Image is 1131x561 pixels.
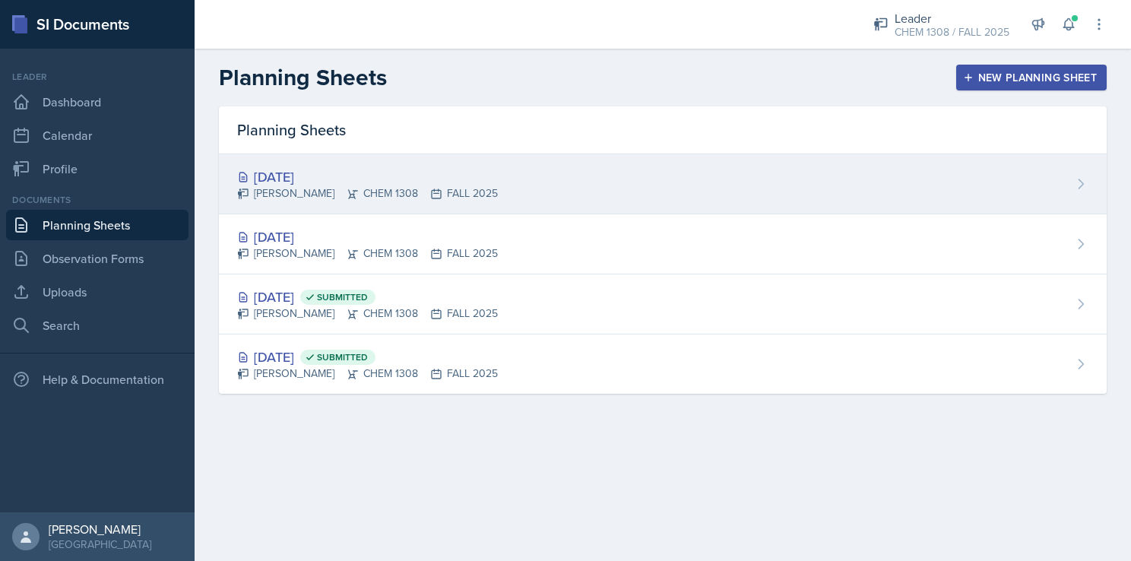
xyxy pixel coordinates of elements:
[956,65,1107,90] button: New Planning Sheet
[6,120,188,151] a: Calendar
[6,154,188,184] a: Profile
[6,87,188,117] a: Dashboard
[219,274,1107,334] a: [DATE] Submitted [PERSON_NAME]CHEM 1308FALL 2025
[237,185,498,201] div: [PERSON_NAME] CHEM 1308 FALL 2025
[237,366,498,382] div: [PERSON_NAME] CHEM 1308 FALL 2025
[317,351,368,363] span: Submitted
[219,214,1107,274] a: [DATE] [PERSON_NAME]CHEM 1308FALL 2025
[237,287,498,307] div: [DATE]
[219,64,387,91] h2: Planning Sheets
[6,277,188,307] a: Uploads
[895,9,1009,27] div: Leader
[6,310,188,341] a: Search
[237,306,498,322] div: [PERSON_NAME] CHEM 1308 FALL 2025
[219,154,1107,214] a: [DATE] [PERSON_NAME]CHEM 1308FALL 2025
[237,227,498,247] div: [DATE]
[49,537,151,552] div: [GEOGRAPHIC_DATA]
[237,166,498,187] div: [DATE]
[219,106,1107,154] div: Planning Sheets
[895,24,1009,40] div: CHEM 1308 / FALL 2025
[966,71,1097,84] div: New Planning Sheet
[6,210,188,240] a: Planning Sheets
[6,70,188,84] div: Leader
[237,246,498,261] div: [PERSON_NAME] CHEM 1308 FALL 2025
[317,291,368,303] span: Submitted
[49,521,151,537] div: [PERSON_NAME]
[6,243,188,274] a: Observation Forms
[219,334,1107,394] a: [DATE] Submitted [PERSON_NAME]CHEM 1308FALL 2025
[6,364,188,395] div: Help & Documentation
[6,193,188,207] div: Documents
[237,347,498,367] div: [DATE]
